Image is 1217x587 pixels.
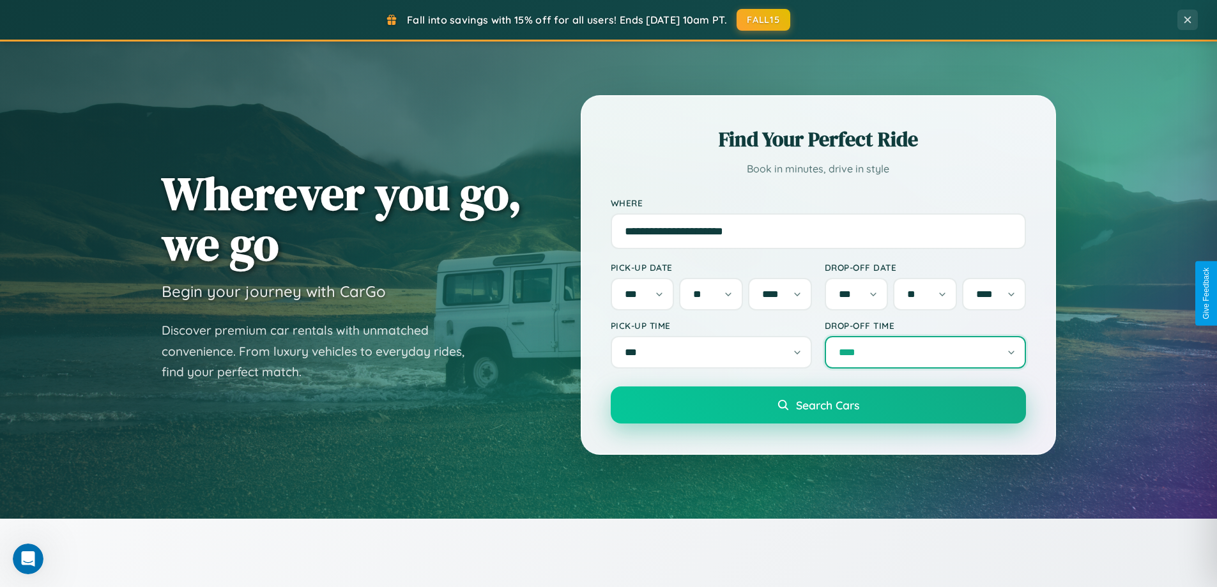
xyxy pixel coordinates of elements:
[825,262,1026,273] label: Drop-off Date
[611,262,812,273] label: Pick-up Date
[611,320,812,331] label: Pick-up Time
[611,125,1026,153] h2: Find Your Perfect Ride
[611,197,1026,208] label: Where
[407,13,727,26] span: Fall into savings with 15% off for all users! Ends [DATE] 10am PT.
[162,168,522,269] h1: Wherever you go, we go
[737,9,790,31] button: FALL15
[1202,268,1211,319] div: Give Feedback
[162,320,481,383] p: Discover premium car rentals with unmatched convenience. From luxury vehicles to everyday rides, ...
[796,398,859,412] span: Search Cars
[611,386,1026,423] button: Search Cars
[162,282,386,301] h3: Begin your journey with CarGo
[611,160,1026,178] p: Book in minutes, drive in style
[13,544,43,574] iframe: Intercom live chat
[825,320,1026,331] label: Drop-off Time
